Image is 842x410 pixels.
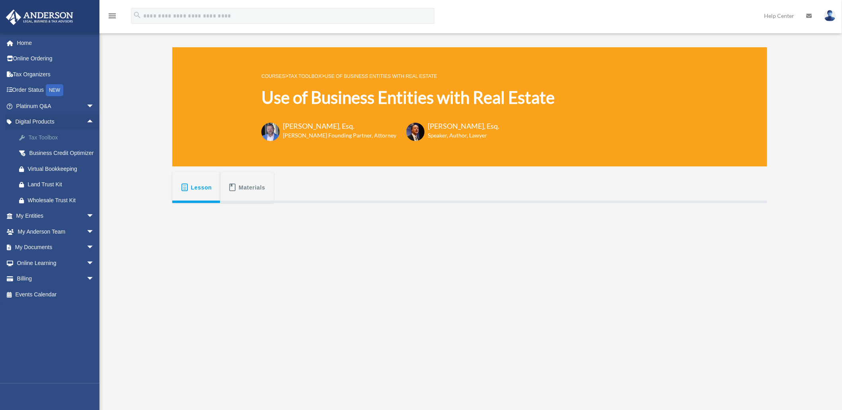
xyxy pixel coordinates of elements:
[28,148,96,158] div: Business Credit Optimizer
[86,224,102,240] span: arrow_drop_down
[86,208,102,224] span: arrow_drop_down
[428,121,499,131] h3: [PERSON_NAME], Esq.
[261,86,555,109] h1: Use of Business Entities with Real Estate
[11,177,106,193] a: Land Trust Kit
[6,114,106,130] a: Digital Productsarrow_drop_up
[428,132,489,139] h6: Speaker, Author, Lawyer
[239,180,265,195] span: Materials
[11,192,106,208] a: Wholesale Trust Kit
[133,11,142,19] i: search
[6,286,106,302] a: Events Calendar
[261,71,555,81] p: > >
[6,35,106,51] a: Home
[28,195,96,205] div: Wholesale Trust Kit
[283,121,396,131] h3: [PERSON_NAME], Esq.
[86,98,102,114] span: arrow_drop_down
[406,123,425,141] img: Scott-Estill-Headshot.png
[46,84,63,96] div: NEW
[6,224,106,240] a: My Anderson Teamarrow_drop_down
[824,10,836,21] img: User Pic
[6,240,106,255] a: My Documentsarrow_drop_down
[86,271,102,287] span: arrow_drop_down
[6,98,106,114] a: Platinum Q&Aarrow_drop_down
[28,133,96,143] div: Tax Toolbox
[86,255,102,271] span: arrow_drop_down
[28,180,96,190] div: Land Trust Kit
[261,73,285,79] a: COURSES
[107,11,117,21] i: menu
[11,161,106,177] a: Virtual Bookkeeping
[6,82,106,99] a: Order StatusNEW
[283,132,396,139] h6: [PERSON_NAME] Founding Partner, Attorney
[6,255,106,271] a: Online Learningarrow_drop_down
[11,130,106,145] a: Tax Toolbox
[4,10,76,25] img: Anderson Advisors Platinum Portal
[6,271,106,287] a: Billingarrow_drop_down
[6,51,106,67] a: Online Ordering
[28,164,96,174] div: Virtual Bookkeeping
[288,73,322,79] a: Tax Toolbox
[261,123,280,141] img: Toby-circle-head.png
[107,14,117,21] a: menu
[6,66,106,82] a: Tax Organizers
[86,240,102,256] span: arrow_drop_down
[191,180,212,195] span: Lesson
[86,114,102,130] span: arrow_drop_up
[6,208,106,224] a: My Entitiesarrow_drop_down
[11,145,106,161] a: Business Credit Optimizer
[325,73,437,79] a: Use of Business Entities with Real Estate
